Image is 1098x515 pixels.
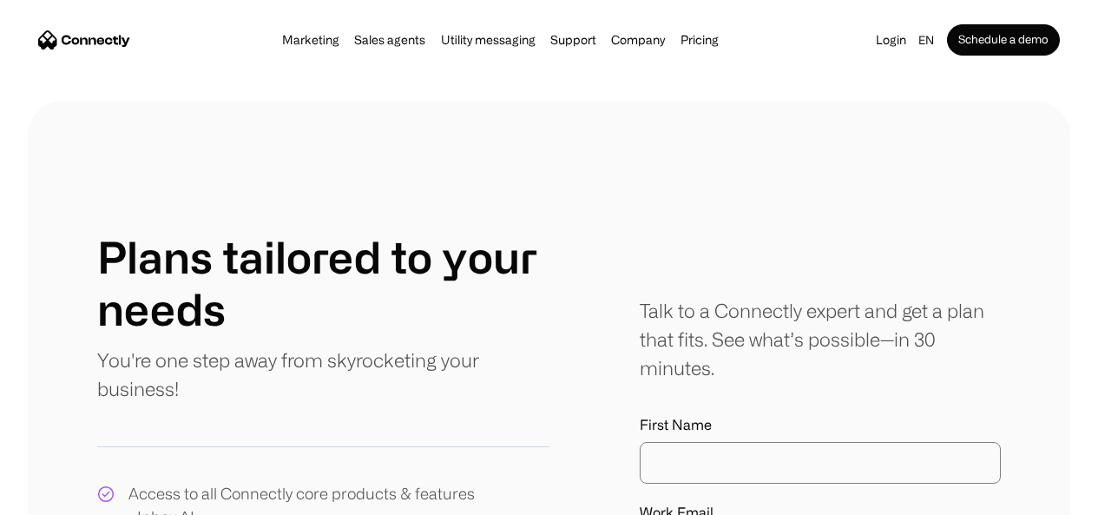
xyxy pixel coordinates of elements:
a: Schedule a demo [947,24,1060,56]
ul: Language list [35,485,104,509]
a: Pricing [675,33,724,47]
p: You're one step away from skyrocketing your business! [97,346,549,403]
div: en [918,28,934,52]
div: Company [606,28,670,52]
a: Utility messaging [436,33,541,47]
a: Support [545,33,602,47]
div: Talk to a Connectly expert and get a plan that fits. See what’s possible—in 30 minutes. [640,296,1001,382]
label: First Name [640,417,1001,433]
a: home [38,27,130,53]
aside: Language selected: English [17,483,104,509]
a: Sales agents [349,33,431,47]
a: Login [871,28,911,52]
div: Company [611,28,665,52]
a: Marketing [277,33,345,47]
div: en [911,28,947,52]
h1: Plans tailored to your needs [97,231,549,335]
